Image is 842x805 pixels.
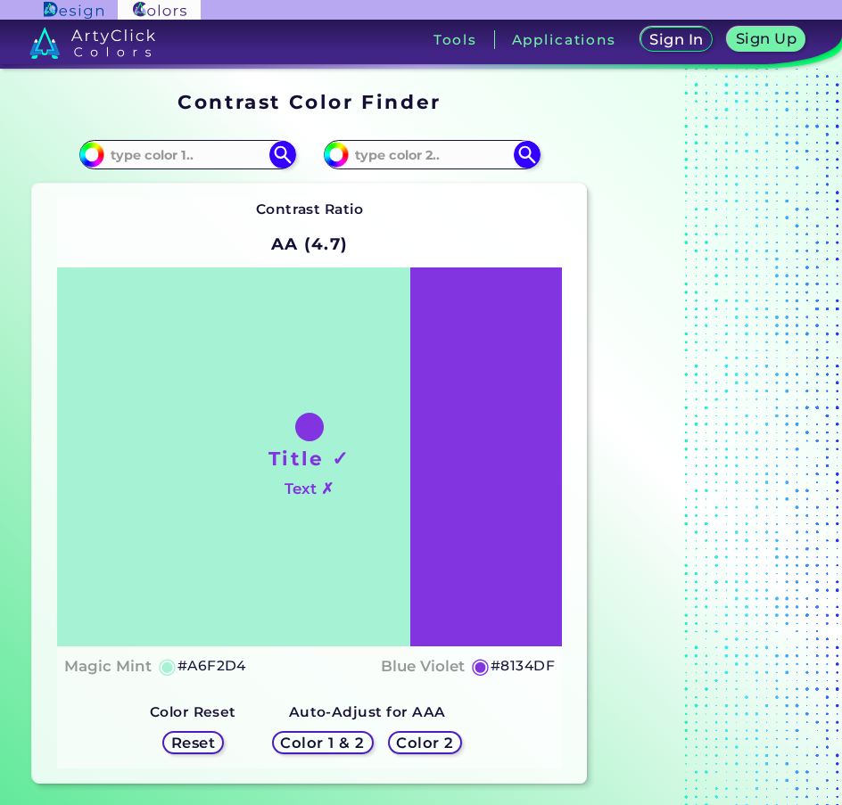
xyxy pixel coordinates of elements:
h5: Sign In [648,32,705,47]
h5: ◉ [471,655,491,677]
h5: Color 2 [395,735,455,751]
h5: Color 1 & 2 [279,735,367,751]
h5: ◉ [158,655,177,677]
strong: Color Reset [150,703,236,720]
img: logo_artyclick_colors_white.svg [29,27,155,59]
img: icon search [269,141,296,168]
img: ArtyClick Design logo [44,2,103,19]
h2: AA (4.7) [263,225,357,264]
strong: Auto-Adjust for AAA [289,703,446,720]
h3: Applications [512,33,616,46]
h4: Magic Mint [64,653,152,679]
h3: Tools [433,33,477,46]
h5: Sign Up [735,31,798,46]
img: icon search [514,141,541,168]
a: Sign Up [726,27,807,53]
h4: Blue Violet [381,653,465,679]
h1: Contrast Color Finder [177,88,441,115]
a: Sign In [639,27,714,53]
h1: Title ✓ [268,445,351,472]
h5: #8134DF [491,654,555,678]
h5: Reset [170,735,216,751]
h4: Text ✗ [285,476,334,502]
strong: Contrast Ratio [256,201,364,218]
input: type color 1.. [104,143,270,167]
input: type color 2.. [349,143,515,167]
h5: #A6F2D4 [177,654,246,678]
